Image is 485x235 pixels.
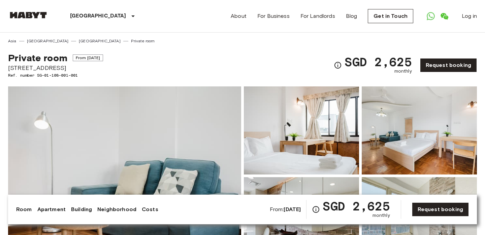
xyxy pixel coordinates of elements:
p: [GEOGRAPHIC_DATA] [70,12,126,20]
a: Request booking [420,58,477,72]
img: Habyt [8,12,48,18]
a: Private room [131,38,155,44]
a: For Landlords [300,12,335,20]
a: For Business [257,12,290,20]
a: Apartment [37,205,66,213]
a: About [231,12,247,20]
a: Blog [346,12,357,20]
img: Picture of unit SG-01-108-001-001 [244,86,359,174]
a: Get in Touch [368,9,413,23]
a: Room [16,205,32,213]
span: SGD 2,625 [345,56,412,68]
a: Log in [462,12,477,20]
span: monthly [373,212,390,219]
a: Open WeChat [438,9,451,23]
img: Picture of unit SG-01-108-001-001 [362,86,477,174]
a: Building [71,205,92,213]
svg: Check cost overview for full price breakdown. Please note that discounts apply to new joiners onl... [334,61,342,69]
svg: Check cost overview for full price breakdown. Please note that discounts apply to new joiners onl... [312,205,320,213]
a: Neighborhood [97,205,136,213]
span: Ref. number SG-01-108-001-001 [8,72,103,78]
span: SGD 2,625 [323,200,390,212]
a: Request booking [412,202,469,217]
a: [GEOGRAPHIC_DATA] [79,38,121,44]
span: From [DATE] [73,54,103,61]
a: Costs [142,205,158,213]
span: monthly [394,68,412,75]
span: From: [270,206,301,213]
a: Asia [8,38,17,44]
span: [STREET_ADDRESS] [8,64,103,72]
span: Private room [8,52,67,64]
a: Open WhatsApp [424,9,438,23]
b: [DATE] [284,206,301,212]
a: [GEOGRAPHIC_DATA] [27,38,69,44]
